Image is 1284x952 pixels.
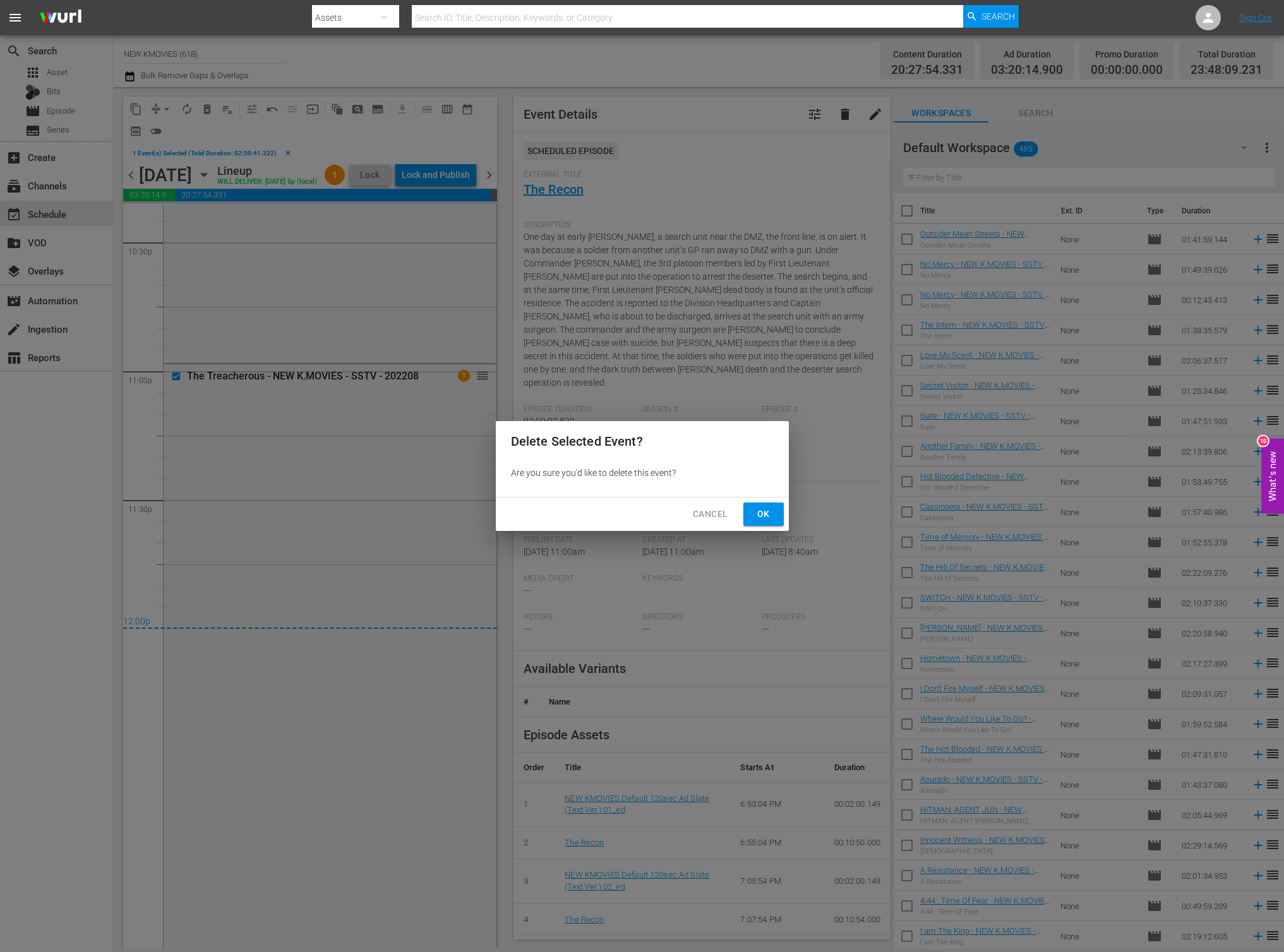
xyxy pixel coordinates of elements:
[1239,13,1272,23] a: Sign Out
[511,431,774,451] h2: Delete Selected Event?
[683,503,738,526] button: Cancel
[693,506,728,522] span: Cancel
[1258,436,1268,446] div: 10
[30,3,91,33] img: ans4CAIJ8jUAAAAAAAAAAAAAAAAAAAAAAAAgQb4GAAAAAAAAAAAAAAAAAAAAAAAAJMjXAAAAAAAAAAAAAAAAAAAAAAAAgAT5G...
[496,461,789,484] div: Are you sure you'd like to delete this event?
[1261,439,1284,514] button: Open Feedback Widget
[753,506,774,522] span: Ok
[8,10,23,25] span: menu
[981,5,1015,28] span: Search
[743,503,784,526] button: Ok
